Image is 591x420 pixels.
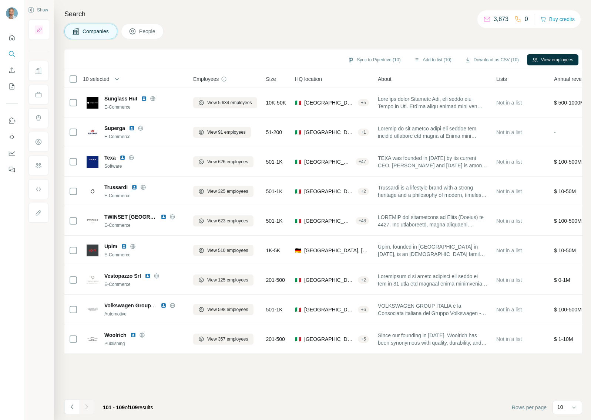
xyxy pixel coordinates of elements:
[295,99,301,106] span: 🇮🇹
[554,336,573,342] span: $ 1-10M
[130,332,136,338] img: LinkedIn logo
[512,404,547,411] span: Rows per page
[6,163,18,176] button: Feedback
[121,243,127,249] img: LinkedIn logo
[304,158,353,165] span: [GEOGRAPHIC_DATA]
[104,192,184,199] div: E-Commerce
[358,188,369,195] div: + 2
[6,47,18,61] button: Search
[295,129,301,136] span: 🇮🇹
[104,213,157,221] span: TWINSET [GEOGRAPHIC_DATA]
[129,125,135,131] img: LinkedIn logo
[266,306,283,313] span: 501-1K
[207,277,248,283] span: View 125 employees
[6,114,18,127] button: Use Surfe on LinkedIn
[496,188,522,194] span: Not in a list
[104,104,184,110] div: E-Commerce
[104,331,127,339] span: Woolrich
[378,243,487,258] span: Upim, founded in [GEOGRAPHIC_DATA] in [DATE], is an [DEMOGRAPHIC_DATA] family store and a benchma...
[554,277,570,283] span: $ 0-1M
[266,276,285,284] span: 201-500
[87,97,98,109] img: Logo of Sunglass Hut
[496,75,507,83] span: Lists
[304,129,355,136] span: [GEOGRAPHIC_DATA], [GEOGRAPHIC_DATA], [GEOGRAPHIC_DATA]
[207,99,252,106] span: View 5,634 employees
[304,99,355,106] span: [GEOGRAPHIC_DATA], [GEOGRAPHIC_DATA], [GEOGRAPHIC_DATA]
[304,306,355,313] span: [GEOGRAPHIC_DATA], [GEOGRAPHIC_DATA], [GEOGRAPHIC_DATA]
[496,100,522,106] span: Not in a list
[378,184,487,199] span: Trussardi is a lifestyle brand with a strong heritage and a philosophy of modern, timeless elegance.
[87,274,98,286] img: Logo of Vestopazzo Srl
[103,404,153,410] span: results
[356,218,369,224] div: + 48
[295,306,301,313] span: 🇮🇹
[104,95,137,102] span: Sunglass Hut
[295,335,301,343] span: 🇮🇹
[356,158,369,165] div: + 47
[104,311,184,317] div: Automotive
[304,188,355,195] span: [GEOGRAPHIC_DATA], [GEOGRAPHIC_DATA], [GEOGRAPHIC_DATA]
[207,129,246,136] span: View 91 employees
[87,245,98,256] img: Logo of Upim
[120,155,125,161] img: LinkedIn logo
[304,335,355,343] span: [GEOGRAPHIC_DATA], [GEOGRAPHIC_DATA][PERSON_NAME][GEOGRAPHIC_DATA]
[64,399,79,414] button: Navigate to previous page
[207,306,248,313] span: View 598 employees
[496,247,522,253] span: Not in a list
[104,222,184,229] div: E-Commerce
[525,15,528,24] p: 0
[207,158,248,165] span: View 626 employees
[104,124,125,132] span: Superga
[207,247,248,254] span: View 510 employees
[87,333,98,345] img: Logo of Woolrich
[131,184,137,190] img: LinkedIn logo
[139,28,156,35] span: People
[193,215,253,226] button: View 623 employees
[104,303,180,308] span: Volkswagen Group Italia S.p.A.
[141,96,147,102] img: LinkedIn logo
[6,31,18,44] button: Quick start
[193,304,253,315] button: View 598 employees
[6,130,18,144] button: Use Surfe API
[527,54,578,65] button: View employees
[304,217,353,225] span: [GEOGRAPHIC_DATA], [GEOGRAPHIC_DATA][PERSON_NAME][GEOGRAPHIC_DATA]
[554,307,582,313] span: $ 100-500M
[87,185,98,197] img: Logo of Trussardi
[304,276,355,284] span: [GEOGRAPHIC_DATA], Roma Capitale, [GEOGRAPHIC_DATA]
[378,95,487,110] span: Lore ips dolor Sitametc Adi, eli seddo eiu Tempo in Utl. Etd’ma aliqu enimad mini ven quisno exe ...
[378,125,487,140] span: Loremip do sit ametco adipi eli seddoe tem incidid utlabore etd magna al Enima mini veniamq nostr...
[460,54,524,65] button: Download as CSV (10)
[343,54,406,65] button: Sync to Pipedrive (10)
[104,252,184,258] div: E-Commerce
[193,334,253,345] button: View 357 employees
[266,188,283,195] span: 501-1K
[554,75,590,83] span: Annual revenue
[104,243,117,250] span: Upim
[496,129,522,135] span: Not in a list
[266,75,276,83] span: Size
[494,15,508,24] p: 3,873
[104,281,184,288] div: E-Commerce
[193,274,253,286] button: View 125 employees
[104,154,116,161] span: Texa
[87,126,98,138] img: Logo of Superga
[193,245,253,256] button: View 510 employees
[207,336,248,342] span: View 357 employees
[266,217,283,225] span: 501-1K
[358,129,369,136] div: + 1
[207,188,248,195] span: View 325 employees
[87,219,98,222] img: Logo of TWINSET Milano
[409,54,456,65] button: Add to list (10)
[193,127,251,138] button: View 91 employees
[496,218,522,224] span: Not in a list
[554,188,576,194] span: $ 10-50M
[378,75,392,83] span: About
[161,214,167,220] img: LinkedIn logo
[104,163,184,170] div: Software
[6,64,18,77] button: Enrich CSV
[295,158,301,165] span: 🇮🇹
[554,129,556,135] span: -
[496,307,522,313] span: Not in a list
[23,4,53,16] button: Show
[129,404,138,410] span: 109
